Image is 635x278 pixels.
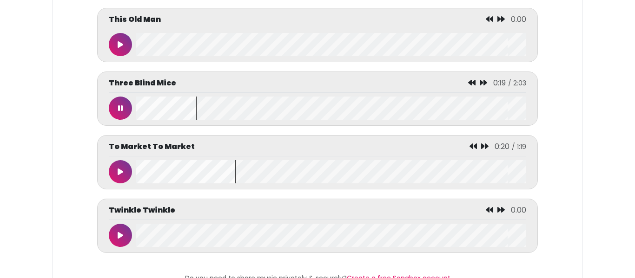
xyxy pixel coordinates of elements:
p: Three Blind Mice [109,78,176,89]
span: / 2:03 [508,78,526,88]
span: 0.00 [511,14,526,25]
span: 0.00 [511,205,526,215]
span: 0:19 [493,78,506,88]
span: 0:20 [495,141,509,152]
p: Twinkle Twinkle [109,205,175,216]
p: This Old Man [109,14,161,25]
span: / 1:19 [512,142,526,151]
p: To Market To Market [109,141,195,152]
